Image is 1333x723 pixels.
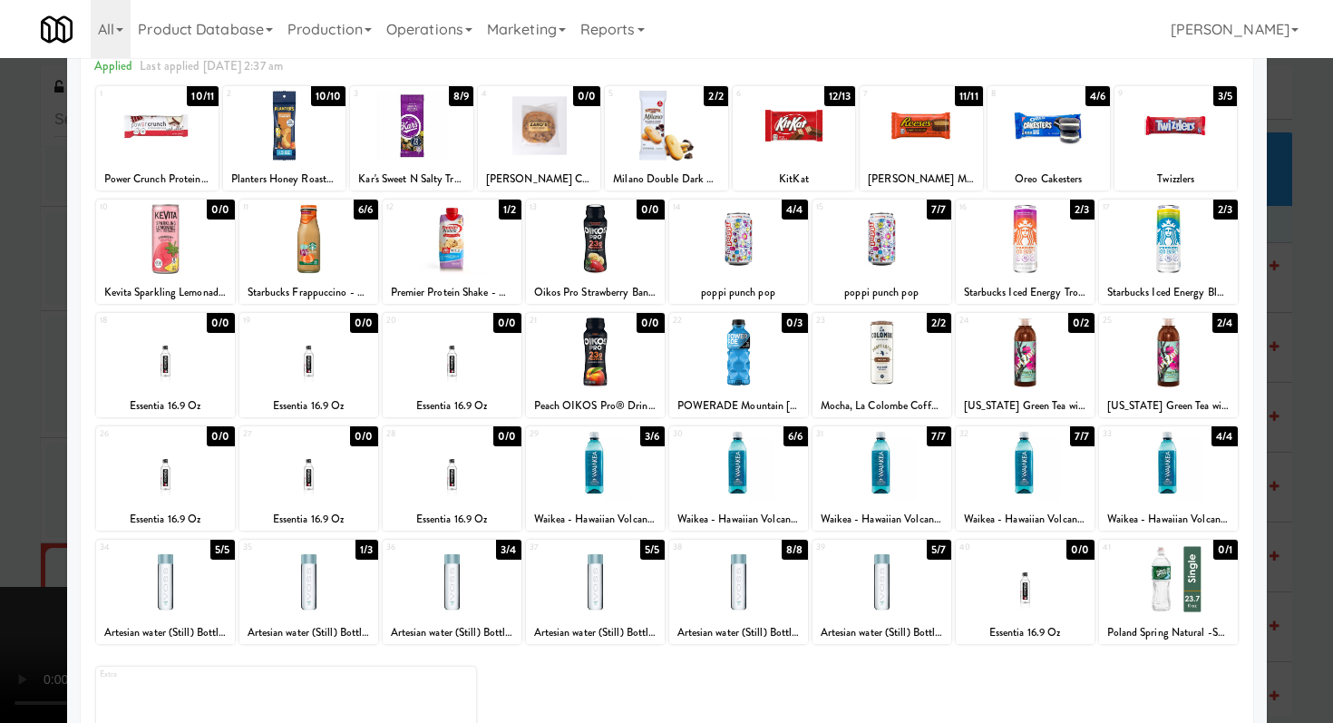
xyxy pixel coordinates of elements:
[478,86,600,191] div: 40/0[PERSON_NAME] COOKIE PILLOW BAKED M&M CHOCOLATE CHUNK
[96,540,235,644] div: 345/5Artesian water (Still) Bottle,16.91 Fl Oz
[239,508,378,531] div: Essentia 16.9 Oz
[386,540,452,555] div: 36
[311,86,346,106] div: 10/10
[223,86,345,191] div: 210/10Planters Honey Roasted Cashews, 1.5 oz.
[239,395,378,417] div: Essentia 16.9 Oz
[1070,200,1094,220] div: 2/3
[383,426,521,531] div: 280/0Essentia 16.9 Oz
[1099,426,1238,531] div: 334/4Waikea - Hawaiian Volcanic Water - 500 Ml Bottle
[672,281,805,304] div: poppi punch pop
[100,667,287,682] div: Extra
[816,200,882,215] div: 15
[99,508,232,531] div: Essentia 16.9 Oz
[96,281,235,304] div: Kevita Sparkling Lemonade with [MEDICAL_DATA] Strawberry
[1102,281,1235,304] div: Starbucks Iced Energy Blueberry Lemonade 12 fl oz Can
[783,426,807,446] div: 6/6
[1068,313,1094,333] div: 0/2
[99,168,216,191] div: Power Crunch Protein Energy Wafer Bar – Red Velvet
[239,281,378,304] div: Starbucks Frappuccino - Pumpkin Spice
[1211,426,1237,446] div: 4/4
[573,86,600,106] div: 0/0
[385,621,519,644] div: Artesian water (Still) Bottle,16.91 Fl Oz
[815,281,949,304] div: poppi punch pop
[94,57,133,74] span: Applied
[1099,540,1238,644] div: 410/1Poland Spring Natural -Sport Bottle
[812,200,951,304] div: 157/7poppi punch pop
[640,426,664,446] div: 3/6
[140,57,283,74] span: Last applied [DATE] 2:37 am
[863,86,921,102] div: 7
[640,540,664,560] div: 5/5
[478,168,600,191] div: [PERSON_NAME] COOKIE PILLOW BAKED M&M CHOCOLATE CHUNK
[242,621,375,644] div: Artesian water (Still) Bottle,16.91 Fl Oz
[41,14,73,45] img: Micromart
[672,621,805,644] div: Artesian water (Still) Bottle,16.91 Fl Oz
[96,313,235,417] div: 180/0Essentia 16.9 Oz
[226,168,343,191] div: Planters Honey Roasted Cashews, 1.5 oz.
[782,200,807,220] div: 4/4
[956,426,1095,531] div: 327/7Waikea - Hawaiian Volcanic Water - 500 Ml Bottle
[243,313,309,328] div: 19
[1114,86,1237,191] div: 93/5Twizzlers
[1102,508,1235,531] div: Waikea - Hawaiian Volcanic Water - 500 Ml Bottle
[816,313,882,328] div: 23
[637,313,664,333] div: 0/0
[493,313,521,333] div: 0/0
[383,281,521,304] div: Premier Protein Shake - Cookie Dough 11 oz.
[736,86,794,102] div: 6
[927,200,950,220] div: 7/7
[99,395,232,417] div: Essentia 16.9 Oz
[815,395,949,417] div: Mocha, La Colombe Coffee Draft Latte
[991,86,1049,102] div: 8
[1118,86,1176,102] div: 9
[669,426,808,531] div: 306/6Waikea - Hawaiian Volcanic Water - 500 Ml Bottle
[242,395,375,417] div: Essentia 16.9 Oz
[956,540,1095,644] div: 400/0Essentia 16.9 Oz
[669,395,808,417] div: POWERADE Mountain [PERSON_NAME] Blast Sports Drink
[383,395,521,417] div: Essentia 16.9 Oz
[207,313,234,333] div: 0/0
[383,508,521,531] div: Essentia 16.9 Oz
[242,281,375,304] div: Starbucks Frappuccino - Pumpkin Spice
[988,168,1110,191] div: Oreo Cakesters
[1117,168,1234,191] div: Twizzlers
[530,426,596,442] div: 29
[529,508,662,531] div: Waikea - Hawaiian Volcanic Water - 500 Ml Bottle
[223,168,345,191] div: Planters Honey Roasted Cashews, 1.5 oz.
[605,86,727,191] div: 52/2Milano Double Dark Chocolate
[1102,395,1235,417] div: [US_STATE] Green Tea with [MEDICAL_DATA] and Honey
[239,621,378,644] div: Artesian water (Still) Bottle,16.91 Fl Oz
[526,426,665,531] div: 293/6Waikea - Hawaiian Volcanic Water - 500 Ml Bottle
[526,200,665,304] div: 130/0Oikos Pro Strawberry Banana Cultured Dairy Drink, 23g Protein, 7 fl oz Bottle
[96,508,235,531] div: Essentia 16.9 Oz
[354,86,412,102] div: 3
[530,540,596,555] div: 37
[239,200,378,304] div: 116/6Starbucks Frappuccino - Pumpkin Spice
[1066,540,1094,560] div: 0/0
[812,540,951,644] div: 395/7Artesian water (Still) Bottle,16.91 Fl Oz
[673,540,739,555] div: 38
[96,621,235,644] div: Artesian water (Still) Bottle,16.91 Fl Oz
[669,313,808,417] div: 220/3POWERADE Mountain [PERSON_NAME] Blast Sports Drink
[735,168,852,191] div: KitKat
[481,168,598,191] div: [PERSON_NAME] COOKIE PILLOW BAKED M&M CHOCOLATE CHUNK
[672,508,805,531] div: Waikea - Hawaiian Volcanic Water - 500 Ml Bottle
[956,508,1095,531] div: Waikea - Hawaiian Volcanic Water - 500 Ml Bottle
[354,200,377,220] div: 6/6
[956,313,1095,417] div: 240/2[US_STATE] Green Tea with [MEDICAL_DATA] and Honey
[1213,540,1237,560] div: 0/1
[812,395,951,417] div: Mocha, La Colombe Coffee Draft Latte
[959,426,1026,442] div: 32
[816,540,882,555] div: 39
[385,395,519,417] div: Essentia 16.9 Oz
[1099,621,1238,644] div: Poland Spring Natural -Sport Bottle
[673,426,739,442] div: 30
[493,426,521,446] div: 0/0
[927,426,950,446] div: 7/7
[955,86,983,106] div: 11/11
[1099,508,1238,531] div: Waikea - Hawaiian Volcanic Water - 500 Ml Bottle
[704,86,727,106] div: 2/2
[637,200,664,220] div: 0/0
[526,508,665,531] div: Waikea - Hawaiian Volcanic Water - 500 Ml Bottle
[526,395,665,417] div: Peach OIKOS Pro® Drink - High Protein Drink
